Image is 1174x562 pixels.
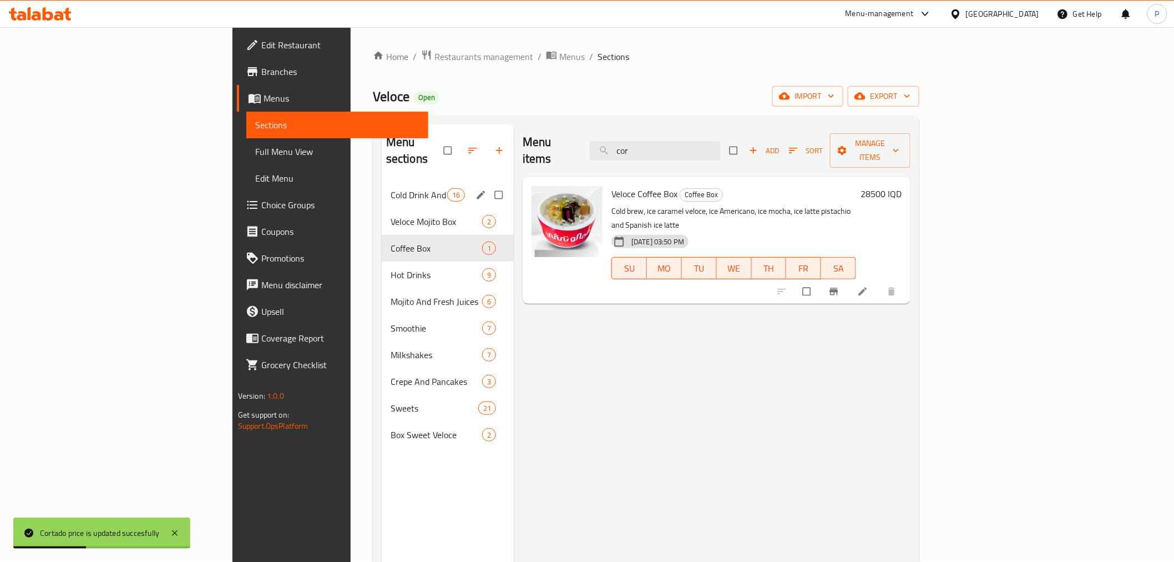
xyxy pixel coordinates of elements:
[861,186,902,202] h6: 28500 IQD
[789,144,823,157] span: Sort
[237,58,428,85] a: Branches
[479,403,495,414] span: 21
[482,428,496,441] div: items
[651,260,677,277] span: MO
[237,298,428,325] a: Upsell
[749,144,779,157] span: Add
[680,188,723,202] div: Coffee Box
[391,242,482,255] span: Coffee Box
[616,260,642,277] span: SU
[391,215,482,228] span: Veloce Mojito Box
[482,215,496,228] div: items
[246,112,428,138] a: Sections
[391,322,482,335] span: Smoothie
[391,428,482,441] span: Box Sweet Veloce
[680,188,722,201] span: Coffee Box
[391,268,482,282] span: Hot Drinks
[1155,8,1160,20] span: P
[746,142,782,159] button: Add
[559,50,585,63] span: Menus
[682,257,717,279] button: TU
[391,375,482,388] div: Crepe And Pancakes
[786,257,821,279] button: FR
[611,185,677,202] span: Veloce Coffee Box
[857,286,871,297] a: Edit menu item
[482,242,496,255] div: items
[483,297,495,307] span: 6
[546,49,585,64] a: Menus
[686,260,712,277] span: TU
[382,235,514,262] div: Coffee Box1
[382,262,514,288] div: Hot Drinks9
[237,352,428,378] a: Grocery Checklist
[590,141,721,160] input: search
[255,118,419,132] span: Sections
[717,257,752,279] button: WE
[382,421,514,448] div: Box Sweet Veloce2
[437,140,461,161] span: Select all sections
[40,527,159,539] div: Cortado price is updated succesfully
[261,332,419,345] span: Coverage Report
[237,272,428,298] a: Menu disclaimer
[237,192,428,218] a: Choice Groups
[598,50,629,63] span: Sections
[421,49,533,64] a: Restaurants management
[391,402,478,415] span: Sweets
[483,377,495,387] span: 3
[237,218,428,245] a: Coupons
[382,315,514,342] div: Smoothie7
[848,86,919,107] button: export
[483,243,495,254] span: 1
[627,237,689,247] span: [DATE] 03:50 PM
[246,165,428,192] a: Edit Menu
[482,268,496,282] div: items
[782,142,830,159] span: Sort items
[483,323,495,334] span: 7
[255,172,419,185] span: Edit Menu
[483,217,495,227] span: 2
[781,89,834,103] span: import
[382,208,514,235] div: Veloce Mojito Box2
[482,348,496,362] div: items
[264,92,419,105] span: Menus
[846,7,914,21] div: Menu-management
[261,65,419,78] span: Branches
[382,182,514,208] div: Cold Drink And Frappe16edit
[461,138,487,163] span: Sort sections
[255,145,419,158] span: Full Menu View
[261,358,419,372] span: Grocery Checklist
[261,38,419,52] span: Edit Restaurant
[723,140,746,161] span: Select section
[382,288,514,315] div: Mojito And Fresh Juices6
[448,190,464,200] span: 16
[373,49,919,64] nav: breadcrumb
[391,188,447,202] span: Cold Drink And Frappe
[611,204,856,232] p: Cold brew, ice caramel veloce, ice Americano, ice mocha, ice latte pistachio and Spanish ice latte
[261,252,419,265] span: Promotions
[483,350,495,360] span: 7
[523,134,576,167] h2: Menu items
[261,278,419,292] span: Menu disclaimer
[966,8,1039,20] div: [GEOGRAPHIC_DATA]
[483,430,495,440] span: 2
[483,270,495,280] span: 9
[746,142,782,159] span: Add item
[611,257,647,279] button: SU
[821,257,856,279] button: SA
[238,408,289,422] span: Get support on:
[391,295,482,308] span: Mojito And Fresh Juices
[721,260,747,277] span: WE
[237,85,428,112] a: Menus
[382,177,514,453] nav: Menu sections
[391,348,482,362] div: Milkshakes
[261,198,419,212] span: Choice Groups
[261,225,419,238] span: Coupons
[447,188,465,202] div: items
[791,260,817,277] span: FR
